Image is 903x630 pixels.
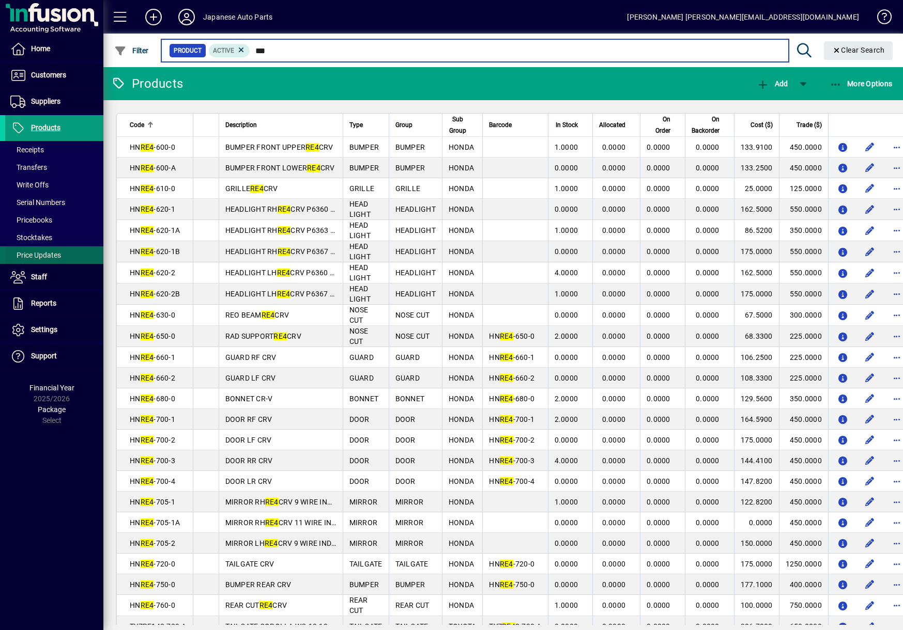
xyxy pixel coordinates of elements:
em: RE4 [500,332,513,340]
span: BUMPER [349,143,379,151]
span: Suppliers [31,97,60,105]
span: HONDA [449,247,474,256]
span: Allocated [599,119,625,131]
td: 175.0000 [734,283,779,305]
div: Sub Group [449,114,477,136]
span: Home [31,44,50,53]
span: HN -650-0 [130,332,175,340]
td: 25.0000 [734,178,779,199]
span: HN -660-1 [130,353,175,361]
div: Type [349,119,382,131]
button: Edit [862,576,878,593]
button: Edit [862,264,878,281]
em: RE4 [500,353,513,361]
button: Edit [862,286,878,302]
span: 0.0000 [696,226,720,234]
span: HN -660-1 [489,353,534,361]
span: 0.0000 [602,332,626,340]
span: 0.0000 [647,290,670,298]
span: HEADLIGHT LH CRV P6367 HID EA [225,290,353,298]
td: 450.0000 [779,137,828,157]
span: HN -680-0 [130,395,175,403]
td: 300.0000 [779,305,828,326]
span: 0.0000 [696,395,720,403]
a: Stocktakes [5,229,103,246]
span: 0.0000 [602,184,626,193]
button: Edit [862,243,878,260]
td: 350.0000 [779,220,828,241]
span: HEAD LIGHT [349,242,371,261]
span: 0.0000 [696,290,720,298]
span: Group [395,119,412,131]
button: Edit [862,390,878,407]
em: RE4 [262,311,275,319]
span: BONNET [395,395,425,403]
button: Edit [862,349,878,366]
span: Active [213,47,234,54]
em: RE4 [141,415,154,423]
span: DOOR RF CRV [225,415,272,423]
td: 68.3300 [734,326,779,347]
span: 0.0000 [555,311,578,319]
span: HEADLIGHT LH CRV P6360 HID EA [225,269,353,277]
span: 0.0000 [602,269,626,277]
span: 0.0000 [555,205,578,213]
span: Clear Search [832,46,885,54]
button: Edit [862,411,878,428]
div: Code [130,119,187,131]
td: 108.3300 [734,368,779,388]
span: HONDA [449,353,474,361]
td: 125.0000 [779,178,828,199]
span: HONDA [449,415,474,423]
span: 0.0000 [555,164,578,172]
button: Clear [824,41,893,60]
a: Pricebooks [5,211,103,229]
span: 0.0000 [647,395,670,403]
button: Edit [862,370,878,386]
span: HEAD LIGHT [349,263,371,282]
span: 0.0000 [696,269,720,277]
button: More Options [827,74,895,93]
span: Settings [31,325,57,334]
span: Stocktakes [10,233,52,242]
td: 133.9100 [734,137,779,157]
td: 175.0000 [734,241,779,262]
span: 0.0000 [555,374,578,382]
span: HONDA [449,332,474,340]
span: Barcode [489,119,512,131]
button: Edit [862,139,878,155]
td: 350.0000 [779,388,828,409]
a: Price Updates [5,246,103,264]
span: HEADLIGHT [395,269,436,277]
td: 133.2500 [734,157,779,178]
span: Code [130,119,144,131]
em: RE4 [278,226,291,234]
div: On Order [647,114,680,136]
td: 550.0000 [779,262,828,283]
span: 0.0000 [696,332,720,340]
span: HN -620-1B [130,247,180,256]
span: HEADLIGHT [395,290,436,298]
td: 162.5000 [734,262,779,283]
span: Reports [31,299,56,307]
a: Receipts [5,141,103,159]
span: Sub Group [449,114,467,136]
span: 0.0000 [555,247,578,256]
em: RE4 [141,332,154,340]
span: HN -660-2 [130,374,175,382]
div: Description [225,119,336,131]
span: HONDA [449,269,474,277]
span: 0.0000 [647,184,670,193]
span: 1.0000 [555,184,578,193]
span: HEADLIGHT RH CRV P6363 NON HID MANUAL [225,226,392,234]
div: Group [395,119,436,131]
span: GUARD [349,374,374,382]
span: Package [38,405,66,414]
span: NOSE CUT [395,332,430,340]
span: 0.0000 [602,205,626,213]
button: Edit [862,556,878,572]
span: GUARD RF CRV [225,353,277,361]
span: RAD SUPPORT CRV [225,332,301,340]
span: Support [31,352,57,360]
em: RE4 [277,269,290,277]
